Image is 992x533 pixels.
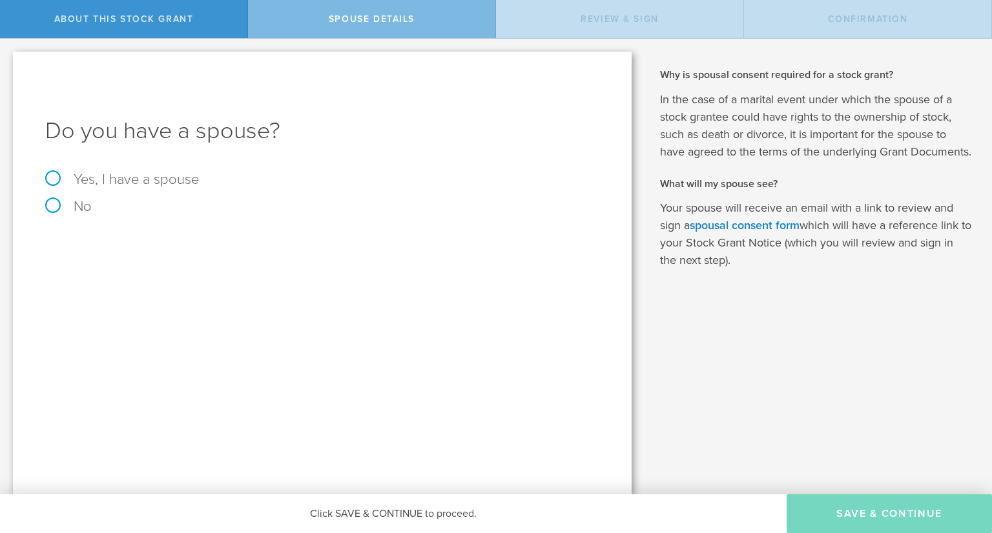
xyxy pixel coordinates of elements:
label: No [45,199,599,214]
h1: Do you have a spouse? [45,116,599,146]
h2: What will my spouse see? [660,177,973,191]
span: Review & Sign [581,14,659,25]
p: Your spouse will receive an email with a link to review and sign a which will have a reference li... [660,199,973,269]
label: Yes, I have a spouse [45,172,599,186]
h2: Why is spousal consent required for a stock grant? [660,68,973,82]
span: Confirmation [828,14,908,25]
iframe: Chat Widget [927,432,992,494]
span: About this stock grant [54,14,194,25]
button: Save & Continue [787,494,992,533]
span: Spouse Details [329,14,415,25]
a: spousal consent form [690,218,800,232]
p: In the case of a marital event under which the spouse of a stock grantee could have rights to the... [660,91,973,161]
